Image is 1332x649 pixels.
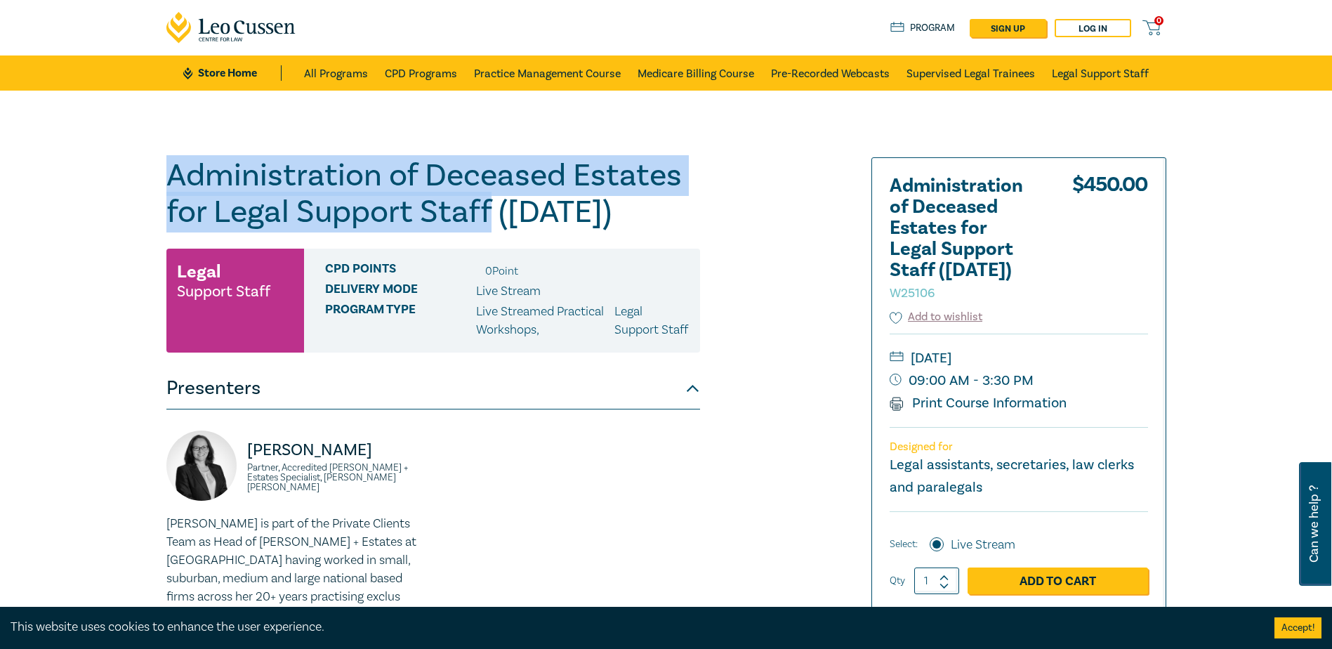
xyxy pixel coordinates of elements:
span: 0 [1154,16,1163,25]
span: Delivery Mode [325,282,476,301]
a: All Programs [304,55,368,91]
p: Live Streamed Practical Workshops , [476,303,614,339]
span: Can we help ? [1307,471,1321,577]
button: Presenters [166,367,700,409]
small: [DATE] [890,347,1148,369]
p: Legal Support Staff [614,303,690,339]
a: Add to Cart [968,568,1148,594]
a: Store Home [183,65,281,81]
a: Log in [1055,19,1131,37]
h1: Administration of Deceased Estates for Legal Support Staff ([DATE]) [166,157,700,230]
label: Qty [890,573,905,589]
span: Live Stream [476,283,541,299]
small: Partner, Accredited [PERSON_NAME] + Estates Specialist, [PERSON_NAME] [PERSON_NAME] [247,463,425,492]
div: This website uses cookies to enhance the user experience. [11,618,1253,636]
small: Legal assistants, secretaries, law clerks and paralegals [890,456,1134,497]
small: 09:00 AM - 3:30 PM [890,369,1148,392]
small: W25106 [890,285,935,301]
h3: Legal [177,259,220,284]
a: sign up [970,19,1046,37]
h2: Administration of Deceased Estates for Legal Support Staff ([DATE]) [890,176,1044,302]
button: Accept cookies [1274,617,1321,638]
div: $ 450.00 [1072,176,1148,309]
span: Program type [325,303,476,339]
a: Program [890,20,956,36]
a: CPD Programs [385,55,457,91]
a: Print Course Information [890,394,1067,412]
span: CPD Points [325,262,476,280]
a: Pre-Recorded Webcasts [771,55,890,91]
p: [PERSON_NAME] [247,439,425,461]
p: Designed for [890,440,1148,454]
label: Live Stream [951,536,1015,554]
a: Medicare Billing Course [638,55,754,91]
button: Add to wishlist [890,309,983,325]
span: Select: [890,537,918,552]
p: [PERSON_NAME] is part of the Private Clients Team as Head of [PERSON_NAME] + Estates at [GEOGRAPH... [166,515,425,606]
small: Support Staff [177,284,270,299]
a: Legal Support Staff [1052,55,1149,91]
li: 0 Point [485,262,518,280]
img: https://s3.ap-southeast-2.amazonaws.com/leo-cussen-store-production-content/Contacts/Naomi%20Guye... [166,431,237,501]
a: Supervised Legal Trainees [906,55,1035,91]
a: Practice Management Course [474,55,621,91]
input: 1 [914,568,959,594]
